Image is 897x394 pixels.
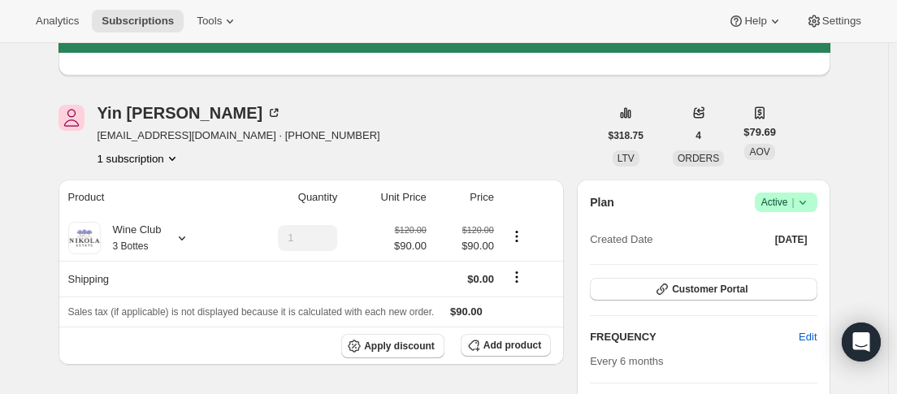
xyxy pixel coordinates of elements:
[743,124,776,141] span: $79.69
[92,10,184,32] button: Subscriptions
[718,10,792,32] button: Help
[342,180,431,215] th: Unit Price
[672,283,747,296] span: Customer Portal
[58,261,232,297] th: Shipping
[842,323,881,362] div: Open Intercom Messenger
[394,238,427,254] span: $90.00
[232,180,342,215] th: Quantity
[822,15,861,28] span: Settings
[462,225,494,235] small: $120.00
[113,240,149,252] small: 3 Bottes
[799,329,817,345] span: Edit
[599,124,653,147] button: $318.75
[101,222,162,254] div: Wine Club
[504,268,530,286] button: Shipping actions
[590,232,652,248] span: Created Date
[431,180,499,215] th: Price
[58,105,84,131] span: Yin Campbell
[395,225,427,235] small: $120.00
[590,355,663,367] span: Every 6 months
[789,324,826,350] button: Edit
[436,238,494,254] span: $90.00
[97,105,283,121] div: Yin [PERSON_NAME]
[68,306,435,318] span: Sales tax (if applicable) is not displayed because it is calculated with each new order.
[686,124,711,147] button: 4
[467,273,494,285] span: $0.00
[450,305,483,318] span: $90.00
[609,129,643,142] span: $318.75
[590,194,614,210] h2: Plan
[504,227,530,245] button: Product actions
[678,153,719,164] span: ORDERS
[97,150,180,167] button: Product actions
[26,10,89,32] button: Analytics
[744,15,766,28] span: Help
[775,233,808,246] span: [DATE]
[97,128,380,144] span: [EMAIL_ADDRESS][DOMAIN_NAME] · [PHONE_NUMBER]
[68,222,101,254] img: product img
[102,15,174,28] span: Subscriptions
[483,339,541,352] span: Add product
[590,329,799,345] h2: FREQUENCY
[761,194,811,210] span: Active
[796,10,871,32] button: Settings
[765,228,817,251] button: [DATE]
[590,278,817,301] button: Customer Portal
[36,15,79,28] span: Analytics
[341,334,444,358] button: Apply discount
[461,334,551,357] button: Add product
[749,146,769,158] span: AOV
[364,340,435,353] span: Apply discount
[197,15,222,28] span: Tools
[58,180,232,215] th: Product
[617,153,635,164] span: LTV
[791,196,794,209] span: |
[187,10,248,32] button: Tools
[695,129,701,142] span: 4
